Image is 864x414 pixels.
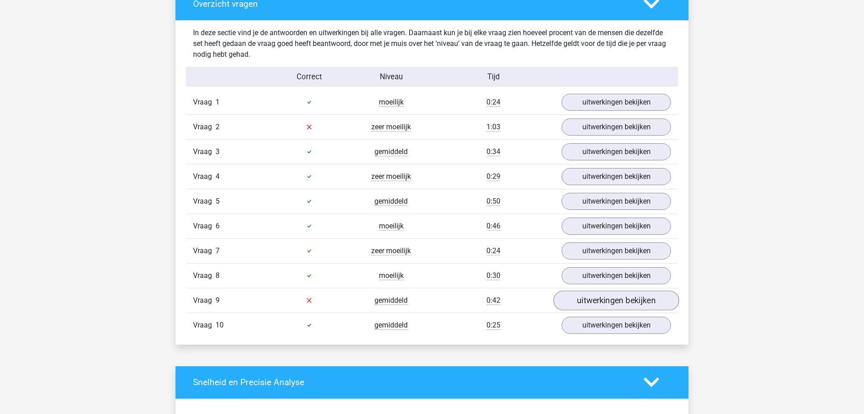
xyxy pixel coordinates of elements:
span: moeilijk [379,271,404,280]
span: 3 [216,147,220,156]
a: uitwerkingen bekijken [562,94,671,111]
a: uitwerkingen bekijken [562,267,671,284]
span: 0:24 [486,246,500,255]
span: Vraag [193,295,216,306]
span: gemiddeld [374,296,408,305]
span: Vraag [193,146,216,157]
div: Correct [269,71,351,82]
span: 0:42 [486,296,500,305]
div: In deze sectie vind je de antwoorden en uitwerkingen bij alle vragen. Daarnaast kun je bij elke v... [186,27,678,60]
span: Vraag [193,320,216,331]
span: zeer moeilijk [371,172,411,181]
span: 0:46 [486,222,500,231]
span: 7 [216,246,220,255]
span: 9 [216,296,220,305]
a: uitwerkingen bekijken [562,118,671,136]
span: 0:50 [486,197,500,206]
a: uitwerkingen bekijken [562,218,671,235]
span: gemiddeld [374,321,408,330]
div: Niveau [350,71,432,82]
a: uitwerkingen bekijken [562,168,671,185]
span: moeilijk [379,98,404,107]
span: 8 [216,271,220,280]
span: 0:25 [486,321,500,330]
span: gemiddeld [374,197,408,206]
span: zeer moeilijk [371,246,411,255]
a: uitwerkingen bekijken [562,193,671,210]
span: 2 [216,123,220,131]
span: Vraag [193,171,216,182]
span: Vraag [193,196,216,207]
span: 0:30 [486,271,500,280]
a: uitwerkingen bekijken [562,317,671,334]
span: 5 [216,197,220,205]
span: 10 [216,321,224,329]
span: 4 [216,172,220,181]
span: zeer moeilijk [371,123,411,132]
span: 0:34 [486,147,500,156]
span: moeilijk [379,222,404,231]
span: Vraag [193,270,216,281]
span: 0:24 [486,98,500,107]
a: uitwerkingen bekijken [553,291,679,310]
a: uitwerkingen bekijken [562,242,671,259]
div: Tijd [432,71,555,82]
span: Vraag [193,221,216,232]
h4: Snelheid en Precisie Analyse [193,377,630,387]
span: Vraag [193,246,216,256]
span: 1:03 [486,123,500,132]
span: 0:29 [486,172,500,181]
span: Vraag [193,122,216,132]
span: Vraag [193,97,216,108]
a: uitwerkingen bekijken [562,143,671,160]
span: gemiddeld [374,147,408,156]
span: 6 [216,222,220,230]
span: 1 [216,98,220,106]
